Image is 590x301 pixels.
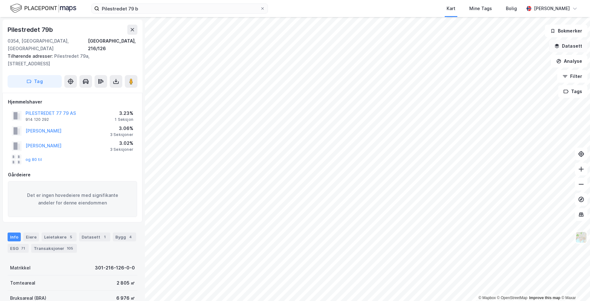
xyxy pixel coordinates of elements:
div: Bygg [113,233,136,241]
div: 3 Seksjoner [110,132,133,137]
button: Datasett [549,40,587,52]
div: Hjemmelshaver [8,98,137,106]
div: Matrikkel [10,264,31,272]
button: Tag [8,75,62,88]
div: 1 Seksjon [115,117,133,122]
div: 3.02% [110,139,133,147]
div: 0354, [GEOGRAPHIC_DATA], [GEOGRAPHIC_DATA] [8,37,88,52]
div: Kart [447,5,455,12]
div: 2 805 ㎡ [117,279,135,287]
div: Gårdeiere [8,171,137,179]
div: 4 [127,234,134,240]
div: 3 Seksjoner [110,147,133,152]
div: Det er ingen hovedeiere med signifikante andeler for denne eiendommen [8,181,137,217]
button: Analyse [551,55,587,68]
div: [PERSON_NAME] [534,5,570,12]
iframe: Chat Widget [558,271,590,301]
div: Bolig [506,5,517,12]
input: Søk på adresse, matrikkel, gårdeiere, leietakere eller personer [99,4,260,13]
div: 301-216-126-0-0 [95,264,135,272]
div: Eiere [23,233,39,241]
div: [GEOGRAPHIC_DATA], 216/126 [88,37,137,52]
a: OpenStreetMap [497,296,528,300]
div: Leietakere [42,233,77,241]
div: Tomteareal [10,279,35,287]
div: 5 [68,234,74,240]
a: Improve this map [529,296,560,300]
div: 914 120 292 [26,117,49,122]
div: 3.06% [110,125,133,132]
img: Z [575,231,587,243]
button: Filter [557,70,587,83]
span: Tilhørende adresser: [8,53,54,59]
div: 71 [20,245,26,251]
div: Transaksjoner [31,244,77,253]
div: 105 [66,245,74,251]
div: Mine Tags [469,5,492,12]
div: Info [8,233,21,241]
img: logo.f888ab2527a4732fd821a326f86c7f29.svg [10,3,76,14]
div: 3.23% [115,109,133,117]
div: 1 [101,234,108,240]
div: ESG [8,244,29,253]
div: Pilestredet 79b [8,25,54,35]
div: Pilestredet 79a, [STREET_ADDRESS] [8,52,132,68]
div: Datasett [79,233,110,241]
button: Tags [558,85,587,98]
button: Bokmerker [545,25,587,37]
a: Mapbox [478,296,496,300]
